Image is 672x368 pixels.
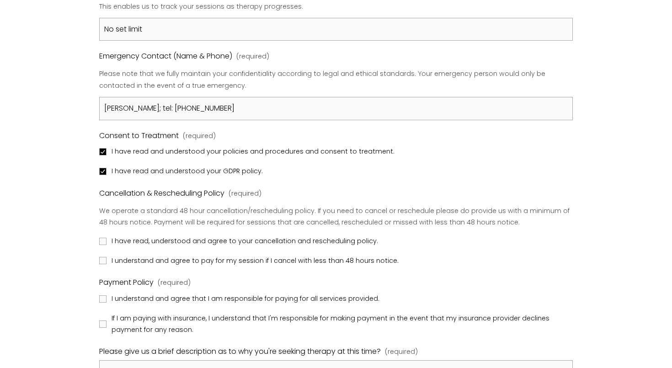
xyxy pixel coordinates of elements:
[112,165,263,177] span: I have read and understood your GDPR policy.
[99,295,107,303] input: I understand and agree that I am responsible for paying for all services provided.
[112,255,399,267] span: I understand and agree to pay for my session if I cancel with less than 48 hours notice.
[99,187,224,200] span: Cancellation & Rescheduling Policy
[99,65,573,95] p: Please note that we fully maintain your confidentiality according to legal and ethical standards....
[112,235,378,247] span: I have read, understood and agree to your cancellation and rescheduling policy.
[99,129,179,143] span: Consent to Treatment
[158,277,191,289] span: (required)
[99,320,107,328] input: If I am paying with insurance, I understand that I'm responsible for making payment in the event ...
[229,188,261,200] span: (required)
[99,238,107,245] input: I have read, understood and agree to your cancellation and rescheduling policy.
[99,257,107,264] input: I understand and agree to pay for my session if I cancel with less than 48 hours notice.
[236,51,269,63] span: (required)
[112,146,395,158] span: I have read and understood your policies and procedures and consent to treatment.
[112,313,571,336] span: If I am paying with insurance, I understand that I'm responsible for making payment in the event ...
[112,293,379,305] span: I understand and agree that I am responsible for paying for all services provided.
[385,346,418,358] span: (required)
[99,168,107,175] input: I have read and understood your GDPR policy.
[99,148,107,155] input: I have read and understood your policies and procedures and consent to treatment.
[183,130,216,142] span: (required)
[99,202,573,231] p: We operate a standard 48 hour cancellation/rescheduling policy. If you need to cancel or reschedu...
[99,345,381,358] span: Please give us a brief description as to why you're seeking therapy at this time?
[99,50,232,63] span: Emergency Contact (Name & Phone)
[99,276,154,289] span: Payment Policy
